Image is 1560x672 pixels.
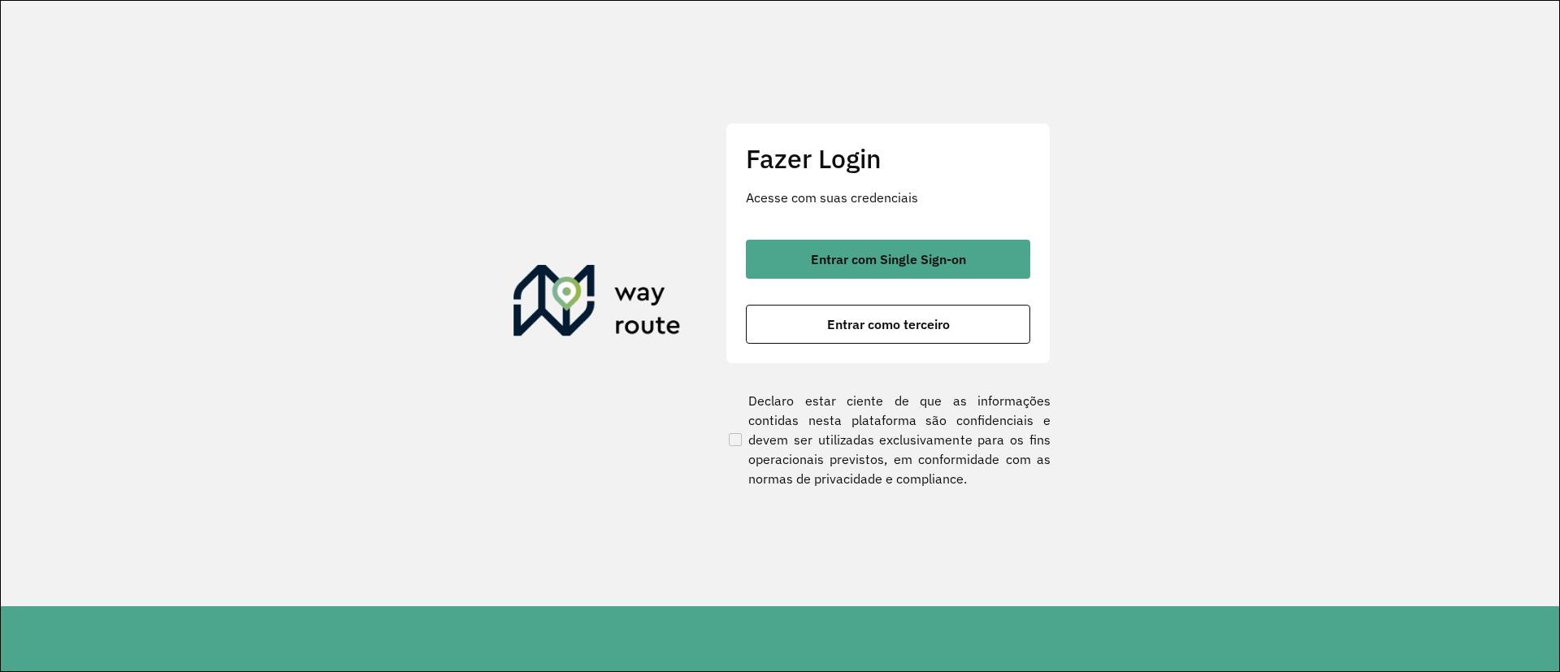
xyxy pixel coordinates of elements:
span: Entrar com Single Sign-on [811,253,966,266]
button: button [746,305,1030,344]
h2: Fazer Login [746,143,1030,174]
p: Acesse com suas credenciais [746,188,1030,207]
img: Roteirizador AmbevTech [513,265,681,343]
span: Entrar como terceiro [827,318,950,331]
button: button [746,240,1030,279]
label: Declaro estar ciente de que as informações contidas nesta plataforma são confidenciais e devem se... [726,391,1051,488]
